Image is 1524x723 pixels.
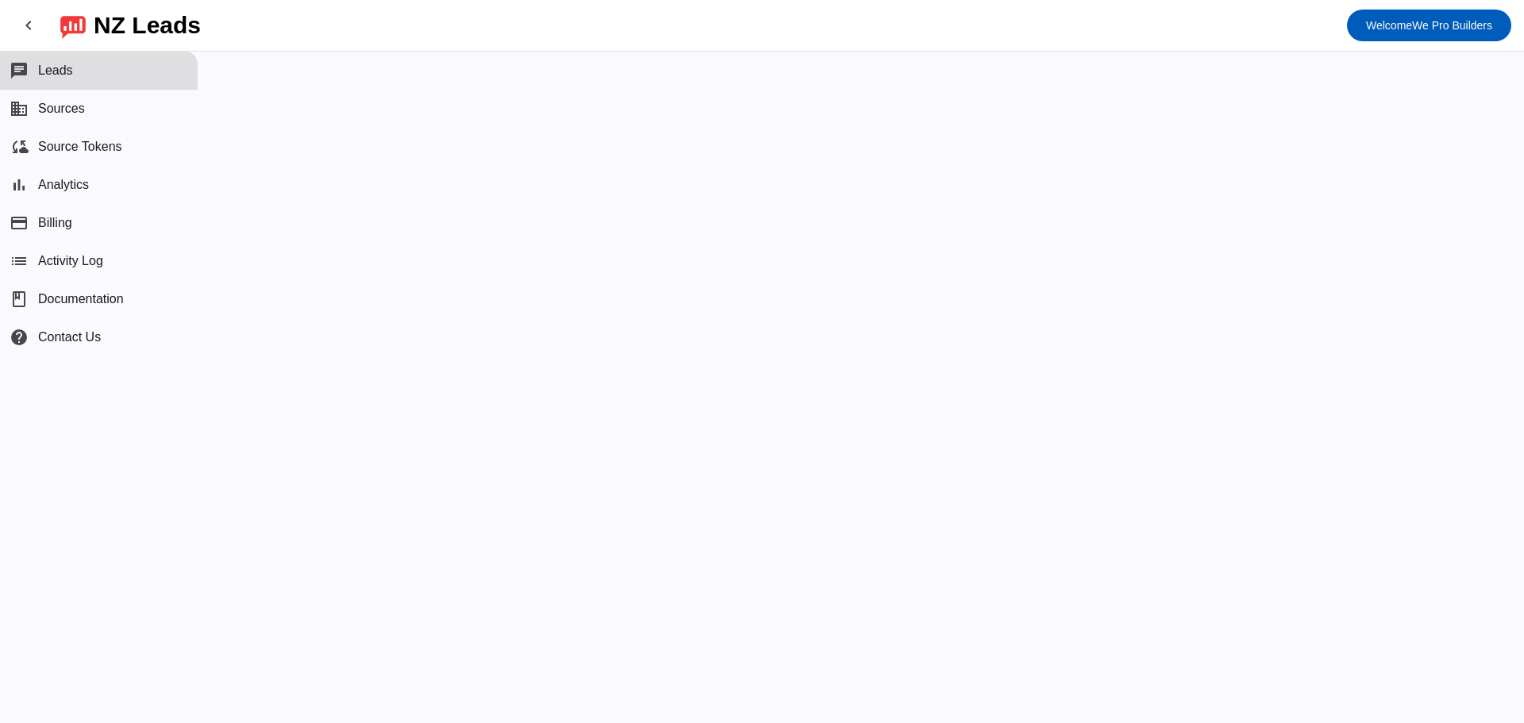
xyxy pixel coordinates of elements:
img: logo [60,12,86,39]
mat-icon: chevron_left [19,16,38,35]
div: NZ Leads [94,14,201,37]
mat-icon: cloud_sync [10,137,29,156]
span: Source Tokens [38,140,122,154]
mat-icon: chat [10,61,29,80]
span: Leads [38,63,73,78]
mat-icon: business [10,99,29,118]
span: We Pro Builders [1366,14,1492,37]
button: WelcomeWe Pro Builders [1347,10,1511,41]
span: Contact Us [38,330,101,344]
span: Welcome [1366,19,1412,32]
mat-icon: payment [10,213,29,233]
mat-icon: help [10,328,29,347]
span: Documentation [38,292,124,306]
span: Analytics [38,178,89,192]
span: Sources [38,102,85,116]
span: Activity Log [38,254,103,268]
span: book [10,290,29,309]
mat-icon: bar_chart [10,175,29,194]
span: Billing [38,216,72,230]
mat-icon: list [10,252,29,271]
